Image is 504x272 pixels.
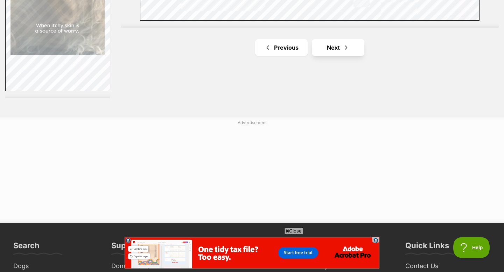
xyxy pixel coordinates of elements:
span: Close [284,227,303,234]
a: Donate [108,261,199,272]
h3: Quick Links [405,241,449,255]
h3: Search [13,241,40,255]
nav: Pagination [121,39,499,56]
a: Dogs [10,261,101,272]
a: Previous page [255,39,308,56]
iframe: Help Scout Beacon - Open [453,237,490,258]
h3: Support [111,241,142,255]
a: Contact Us [402,261,493,272]
a: Next page [312,39,364,56]
iframe: Advertisement [125,237,379,269]
iframe: Advertisement [82,129,422,216]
